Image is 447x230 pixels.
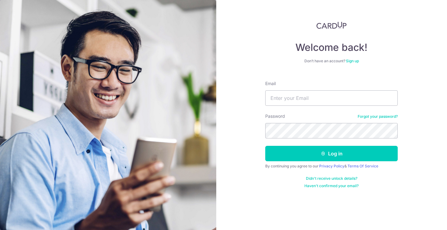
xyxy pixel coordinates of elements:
[265,80,276,87] label: Email
[265,113,285,119] label: Password
[358,114,398,119] a: Forgot your password?
[265,164,398,169] div: By continuing you agree to our &
[265,59,398,64] div: Don’t have an account?
[306,176,357,181] a: Didn't receive unlock details?
[304,183,359,188] a: Haven't confirmed your email?
[346,59,359,63] a: Sign up
[347,164,378,168] a: Terms Of Service
[265,146,398,161] button: Log in
[265,90,398,106] input: Enter your Email
[316,22,347,29] img: CardUp Logo
[319,164,344,168] a: Privacy Policy
[265,41,398,54] h4: Welcome back!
